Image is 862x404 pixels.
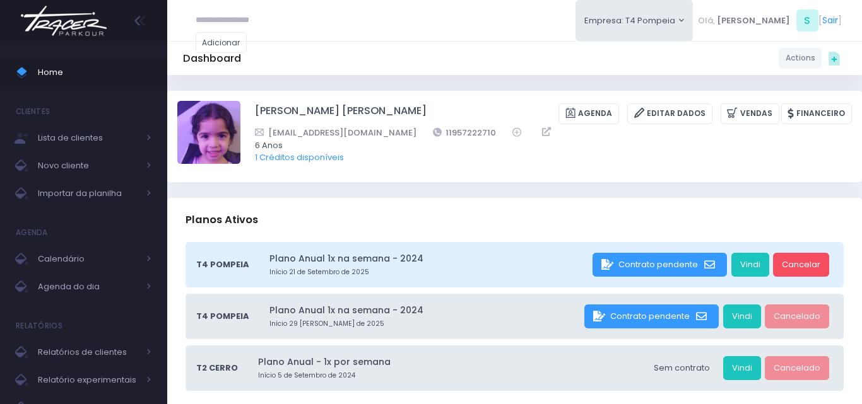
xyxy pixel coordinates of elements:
span: Olá, [698,14,715,27]
small: Início 5 de Setembro de 2024 [258,371,641,381]
span: Relatórios de clientes [38,344,139,361]
span: Contrato pendente [610,310,690,322]
span: Home [38,64,151,81]
div: [ ] [693,6,846,35]
a: [PERSON_NAME] [PERSON_NAME] [255,103,427,124]
div: Sem contrato [645,356,719,380]
a: [EMAIL_ADDRESS][DOMAIN_NAME] [255,126,416,139]
a: Vendas [721,103,779,124]
a: 1 Créditos disponíveis [255,151,344,163]
a: Financeiro [781,103,852,124]
small: Início 29 [PERSON_NAME] de 2025 [269,319,581,329]
a: Vindi [723,304,761,328]
h3: Planos Ativos [186,202,258,238]
small: Início 21 de Setembro de 2025 [269,267,589,277]
a: Agenda [558,103,619,124]
h4: Agenda [16,220,48,245]
span: Calendário [38,251,139,267]
a: Vindi [731,253,769,277]
span: T4 Pompeia [196,310,249,323]
a: Editar Dados [627,103,712,124]
span: S [796,9,818,32]
a: Plano Anual - 1x por semana [258,355,641,369]
span: Novo cliente [38,158,139,174]
span: Lista de clientes [38,130,139,146]
span: 6 Anos [255,139,835,152]
span: Relatório experimentais [38,372,139,388]
span: T2 Cerro [196,362,238,374]
a: Sair [822,14,838,27]
h5: Dashboard [183,52,241,65]
a: Vindi [723,356,761,380]
a: Plano Anual 1x na semana - 2024 [269,304,581,317]
a: Cancelar [773,253,829,277]
a: 11957222710 [433,126,497,139]
span: Importar da planilha [38,185,139,202]
span: [PERSON_NAME] [717,14,790,27]
div: Quick actions [822,46,846,70]
h4: Clientes [16,99,50,124]
a: Actions [779,48,822,69]
a: Adicionar [196,32,247,53]
span: Agenda do dia [38,279,139,295]
label: Alterar foto de perfil [177,101,240,168]
h4: Relatórios [16,313,62,338]
a: Plano Anual 1x na semana - 2024 [269,252,589,265]
img: Clara Souza Ramos de Oliveira [177,101,240,164]
span: T4 Pompeia [196,258,249,271]
span: Contrato pendente [618,258,698,270]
